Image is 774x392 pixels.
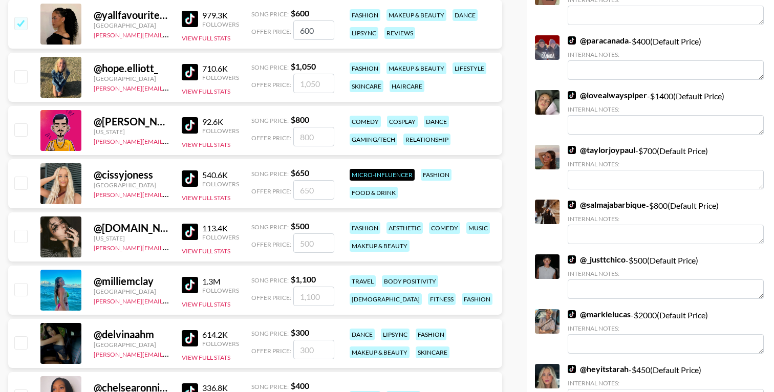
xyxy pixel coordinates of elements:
button: View Full Stats [182,141,230,148]
div: dance [350,329,375,340]
div: Followers [202,20,239,28]
img: TikTok [568,36,576,45]
a: @salmajabarbique [568,200,646,210]
div: @ [PERSON_NAME].tiktok [94,115,169,128]
span: Song Price: [251,383,289,390]
div: skincare [416,346,449,358]
strong: $ 1,050 [291,61,316,71]
div: makeup & beauty [350,346,410,358]
span: Song Price: [251,63,289,71]
div: dance [424,116,449,127]
div: lipsync [381,329,410,340]
a: @_justtchico [568,254,626,265]
div: aesthetic [386,222,423,234]
div: Followers [202,340,239,347]
div: Followers [202,74,239,81]
div: - $ 2000 (Default Price) [568,309,764,354]
strong: $ 800 [291,115,309,124]
span: Offer Price: [251,294,291,301]
div: relationship [403,134,450,145]
div: 710.6K [202,63,239,74]
strong: $ 300 [291,328,309,337]
div: Micro-Influencer [350,169,415,181]
a: @heyitstarah [568,364,629,374]
div: [GEOGRAPHIC_DATA] [94,341,169,349]
div: fashion [350,62,380,74]
div: [GEOGRAPHIC_DATA] [94,288,169,295]
div: @ delvinaahm [94,328,169,341]
span: Offer Price: [251,187,291,195]
div: - $ 1400 (Default Price) [568,90,764,135]
div: fashion [416,329,446,340]
img: TikTok [182,330,198,346]
div: - $ 800 (Default Price) [568,200,764,244]
span: Offer Price: [251,134,291,142]
div: music [466,222,490,234]
img: TikTok [568,365,576,373]
div: [US_STATE] [94,128,169,136]
a: @paracanada [568,35,629,46]
a: [PERSON_NAME][EMAIL_ADDRESS][PERSON_NAME][DOMAIN_NAME] [94,136,294,145]
div: fashion [350,9,380,21]
div: Internal Notes: [568,160,764,168]
div: - $ 400 (Default Price) [568,35,764,80]
div: reviews [384,27,415,39]
input: 1,100 [293,287,334,306]
div: - $ 500 (Default Price) [568,254,764,299]
div: makeup & beauty [386,9,446,21]
div: @ cissyjoness [94,168,169,181]
span: Song Price: [251,10,289,18]
a: [PERSON_NAME][EMAIL_ADDRESS][PERSON_NAME][DOMAIN_NAME] [94,189,294,199]
div: makeup & beauty [350,240,410,252]
div: skincare [350,80,383,92]
img: TikTok [182,64,198,80]
div: @ yallfavouritesagittarius [94,9,169,21]
div: Internal Notes: [568,379,764,387]
div: - $ 700 (Default Price) [568,145,764,189]
a: [PERSON_NAME][EMAIL_ADDRESS][PERSON_NAME][DOMAIN_NAME] [94,295,294,305]
div: [GEOGRAPHIC_DATA] [94,75,169,82]
div: Followers [202,127,239,135]
span: Song Price: [251,223,289,231]
div: Internal Notes: [568,270,764,277]
span: Song Price: [251,117,289,124]
div: fashion [350,222,380,234]
img: TikTok [568,201,576,209]
input: 500 [293,233,334,253]
button: View Full Stats [182,247,230,255]
div: fitness [428,293,456,305]
img: TikTok [568,91,576,99]
strong: $ 650 [291,168,309,178]
a: [PERSON_NAME][EMAIL_ADDRESS][PERSON_NAME][DOMAIN_NAME] [94,29,294,39]
input: 600 [293,20,334,40]
div: lifestyle [453,62,486,74]
span: Song Price: [251,330,289,337]
a: [PERSON_NAME][EMAIL_ADDRESS][PERSON_NAME][DOMAIN_NAME] [94,242,294,252]
div: 113.4K [202,223,239,233]
div: 92.6K [202,117,239,127]
div: gaming/tech [350,134,397,145]
div: Internal Notes: [568,215,764,223]
div: dance [453,9,478,21]
div: 614.2K [202,330,239,340]
img: TikTok [568,146,576,154]
strong: $ 1,100 [291,274,316,284]
img: TikTok [182,170,198,187]
div: lipsync [350,27,378,39]
div: food & drink [350,187,398,199]
div: body positivity [382,275,438,287]
div: 540.6K [202,170,239,180]
a: [PERSON_NAME][EMAIL_ADDRESS][PERSON_NAME][DOMAIN_NAME] [94,349,294,358]
img: TikTok [182,11,198,27]
input: 1,050 [293,74,334,93]
div: 1.3M [202,276,239,287]
img: TikTok [182,224,198,240]
button: View Full Stats [182,88,230,95]
img: TikTok [568,255,576,264]
div: fashion [462,293,492,305]
span: Offer Price: [251,81,291,89]
div: [GEOGRAPHIC_DATA] [94,21,169,29]
button: View Full Stats [182,34,230,42]
span: Offer Price: [251,28,291,35]
div: @ hope.elliott_ [94,62,169,75]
